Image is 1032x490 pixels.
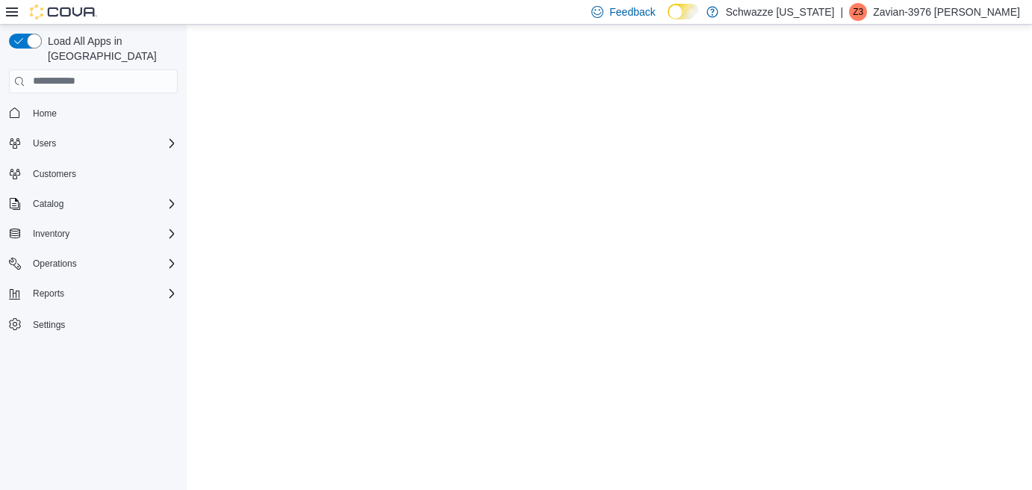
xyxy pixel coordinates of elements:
[27,165,82,183] a: Customers
[27,104,178,122] span: Home
[27,195,178,213] span: Catalog
[42,34,178,63] span: Load All Apps in [GEOGRAPHIC_DATA]
[3,283,184,304] button: Reports
[33,168,76,180] span: Customers
[3,163,184,184] button: Customers
[3,313,184,335] button: Settings
[27,255,178,273] span: Operations
[3,223,184,244] button: Inventory
[609,4,655,19] span: Feedback
[27,105,63,122] a: Home
[30,4,97,19] img: Cova
[849,3,867,21] div: Zavian-3976 McCarty
[3,102,184,124] button: Home
[668,4,699,19] input: Dark Mode
[668,19,668,20] span: Dark Mode
[9,96,178,374] nav: Complex example
[33,108,57,120] span: Home
[726,3,835,21] p: Schwazze [US_STATE]
[27,164,178,183] span: Customers
[33,319,65,331] span: Settings
[853,3,863,21] span: Z3
[33,137,56,149] span: Users
[27,134,62,152] button: Users
[3,193,184,214] button: Catalog
[27,285,178,303] span: Reports
[27,225,178,243] span: Inventory
[27,255,83,273] button: Operations
[33,198,63,210] span: Catalog
[27,225,75,243] button: Inventory
[27,285,70,303] button: Reports
[873,3,1020,21] p: Zavian-3976 [PERSON_NAME]
[3,133,184,154] button: Users
[33,288,64,300] span: Reports
[33,258,77,270] span: Operations
[27,314,178,333] span: Settings
[27,134,178,152] span: Users
[27,316,71,334] a: Settings
[33,228,69,240] span: Inventory
[3,253,184,274] button: Operations
[841,3,844,21] p: |
[27,195,69,213] button: Catalog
